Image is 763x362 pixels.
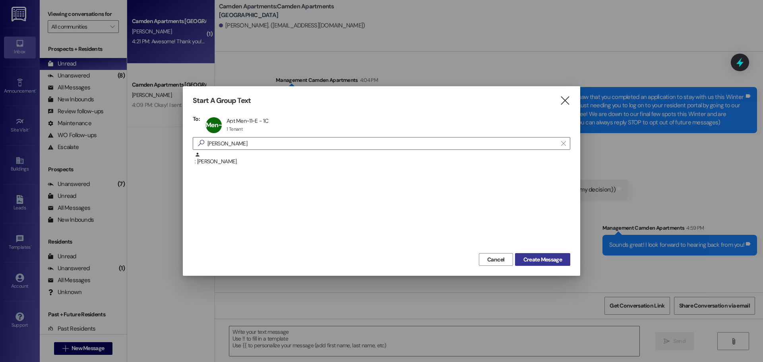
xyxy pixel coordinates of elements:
button: Create Message [515,253,570,266]
h3: To: [193,115,200,122]
input: Search for any contact or apartment [207,138,557,149]
span: Men~11~E [206,121,232,129]
button: Clear text [557,137,570,149]
div: : [PERSON_NAME] [195,152,570,166]
div: 1 Tenant [227,126,243,132]
i:  [195,139,207,147]
h3: Start A Group Text [193,96,251,105]
i:  [561,140,565,147]
span: Cancel [487,256,505,264]
div: Apt Men~11~E - 1C [227,117,268,124]
button: Cancel [479,253,513,266]
span: Create Message [523,256,562,264]
i:  [560,97,570,105]
div: : [PERSON_NAME] [193,152,570,172]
